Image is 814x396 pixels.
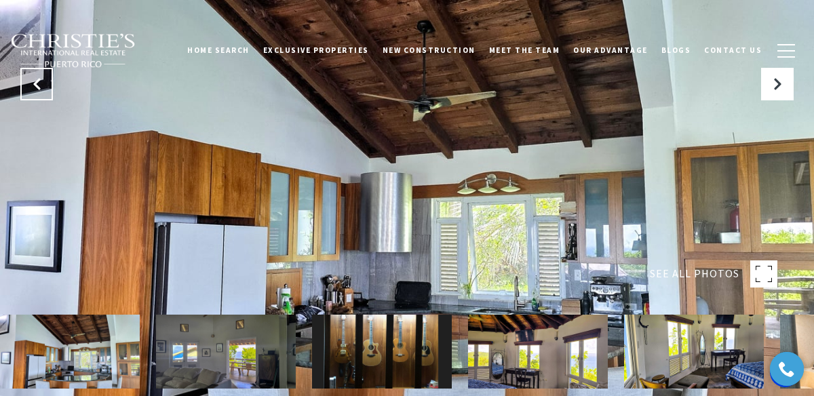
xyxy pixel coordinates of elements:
img: 3 LA QUINTA MELONES BEACH BARRIO FLAMENCO [624,315,764,389]
img: Christie's International Real Estate black text logo [10,33,136,68]
span: Blogs [661,45,691,55]
img: 3 LA QUINTA MELONES BEACH BARRIO FLAMENCO [312,315,452,389]
a: Meet the Team [482,33,567,67]
button: Next Slide [761,68,794,100]
span: Exclusive Properties [263,45,369,55]
span: New Construction [383,45,476,55]
span: SEE ALL PHOTOS [650,265,739,283]
span: Contact Us [704,45,762,55]
button: button [769,31,804,71]
a: Blogs [655,33,698,67]
button: Previous Slide [20,68,53,100]
a: Our Advantage [566,33,655,67]
a: Exclusive Properties [256,33,376,67]
span: Our Advantage [573,45,648,55]
img: 3 LA QUINTA MELONES BEACH BARRIO FLAMENCO [468,315,608,389]
a: Home Search [180,33,256,67]
img: 3 LA QUINTA MELONES BEACH BARRIO FLAMENCO [156,315,296,389]
a: New Construction [376,33,482,67]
